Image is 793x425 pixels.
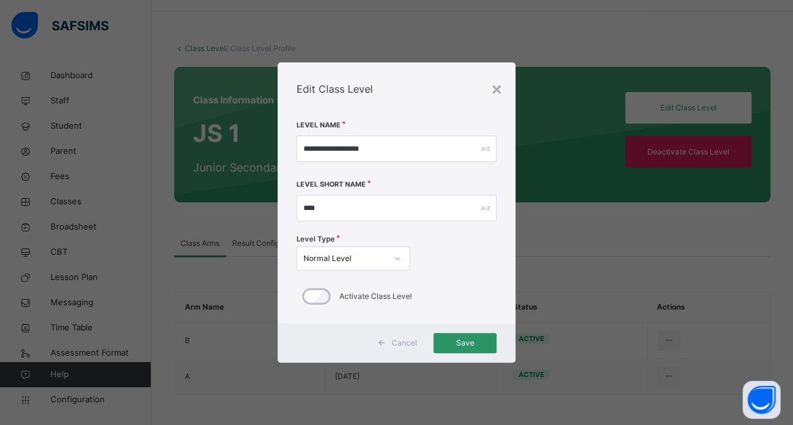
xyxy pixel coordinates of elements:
[491,75,503,102] div: ×
[743,381,780,419] button: Open asap
[297,120,341,131] label: Level Name
[339,291,412,302] label: Activate Class Level
[303,253,387,264] div: Normal Level
[297,180,366,190] label: Level Short Name
[297,83,373,95] span: Edit Class Level
[443,337,487,349] span: Save
[392,337,417,349] span: Cancel
[297,234,335,245] span: Level Type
